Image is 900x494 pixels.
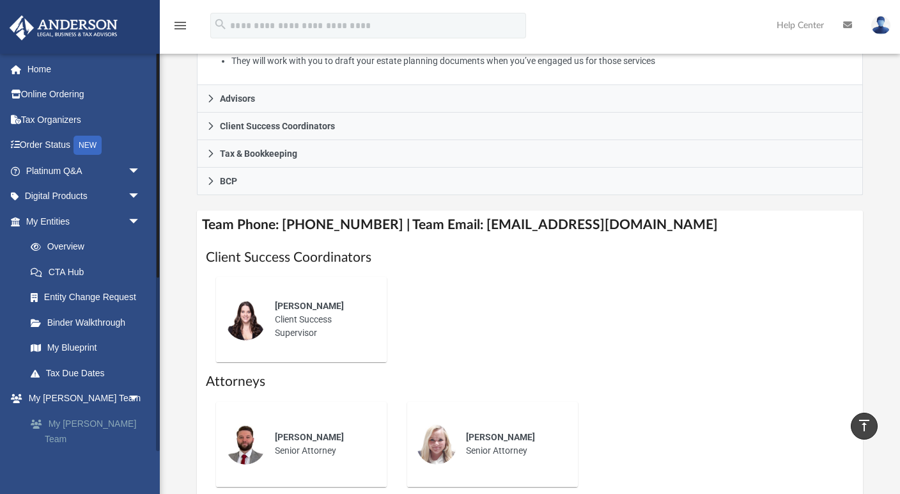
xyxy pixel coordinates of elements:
span: arrow_drop_down [128,209,153,235]
span: arrow_drop_down [128,184,153,210]
span: [PERSON_NAME] [275,432,344,442]
a: CTA Hub [18,259,160,285]
i: menu [173,18,188,33]
i: vertical_align_top [857,418,872,433]
span: [PERSON_NAME] [466,432,535,442]
img: User Pic [871,16,890,35]
a: Order StatusNEW [9,132,160,159]
a: menu [173,24,188,33]
div: Client Success Supervisor [266,291,378,349]
img: thumbnail [225,424,266,465]
a: My Entitiesarrow_drop_down [9,209,160,234]
span: [PERSON_NAME] [275,301,344,311]
span: Advisors [220,94,255,103]
img: thumbnail [416,424,457,465]
div: NEW [74,136,102,155]
a: My [PERSON_NAME] Teamarrow_drop_down [9,386,160,411]
h1: Client Success Coordinators [206,248,854,267]
i: search [213,17,228,31]
a: My [PERSON_NAME] Team [18,411,160,452]
a: Client Success Coordinators [197,113,863,140]
a: Tax Due Dates [18,360,160,386]
span: BCP [220,177,237,186]
li: They will work with you to draft your estate planning documents when you’ve engaged us for those ... [231,53,853,69]
h1: Attorneys [206,372,854,391]
a: Binder Walkthrough [18,310,160,335]
img: Anderson Advisors Platinum Portal [6,15,121,40]
a: Entity Change Request [18,285,160,310]
a: Online Ordering [9,82,160,108]
img: thumbnail [225,299,266,340]
div: Senior Attorney [457,422,569,466]
a: Home [9,56,160,82]
a: Overview [18,234,160,260]
a: Tax & Bookkeeping [197,140,863,168]
span: Tax & Bookkeeping [220,149,297,158]
div: Senior Attorney [266,422,378,466]
span: arrow_drop_down [128,386,153,412]
h4: Team Phone: [PHONE_NUMBER] | Team Email: [EMAIL_ADDRESS][DOMAIN_NAME] [197,211,863,239]
span: arrow_drop_down [128,158,153,184]
a: My Blueprint [18,335,153,361]
a: BCP [197,168,863,195]
span: Client Success Coordinators [220,122,335,131]
a: vertical_align_top [851,413,878,440]
a: Platinum Q&Aarrow_drop_down [9,158,160,184]
a: Tax Organizers [9,107,160,132]
a: Advisors [197,85,863,113]
a: Digital Productsarrow_drop_down [9,184,160,209]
